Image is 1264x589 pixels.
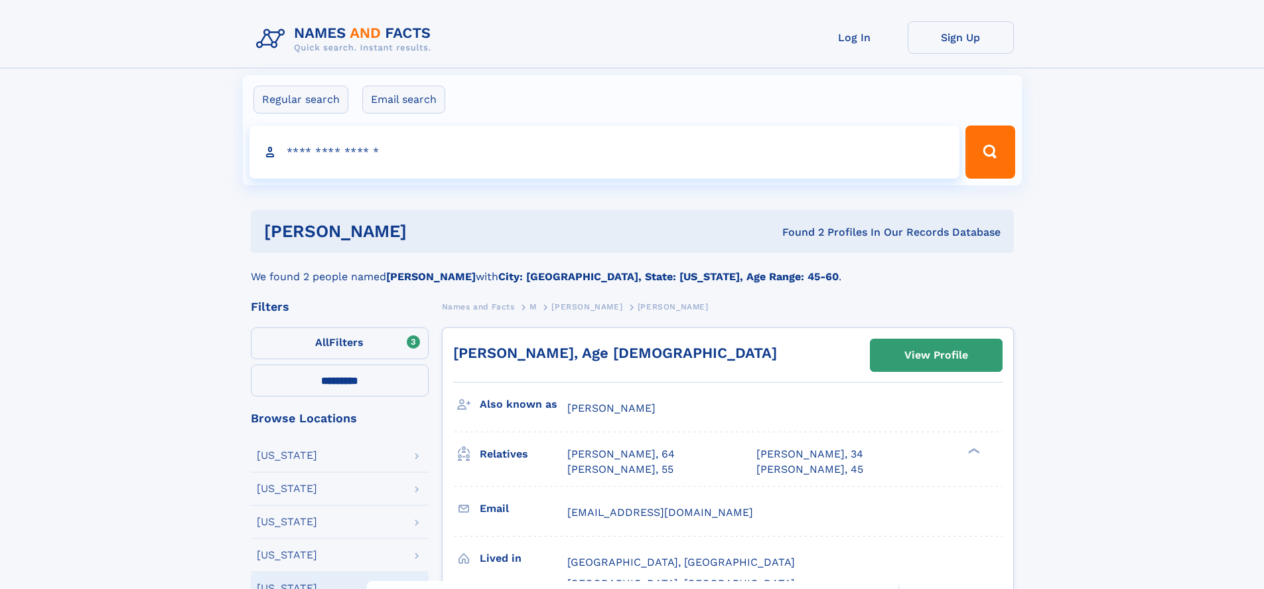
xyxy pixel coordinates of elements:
[529,302,537,311] span: M
[257,517,317,527] div: [US_STATE]
[480,547,567,570] h3: Lived in
[567,556,795,568] span: [GEOGRAPHIC_DATA], [GEOGRAPHIC_DATA]
[264,223,595,240] h1: [PERSON_NAME]
[315,336,329,349] span: All
[965,447,981,456] div: ❯
[257,450,317,461] div: [US_STATE]
[529,298,537,315] a: M
[567,447,675,462] a: [PERSON_NAME], 64
[442,298,515,315] a: Names and Facts
[480,497,567,520] h3: Email
[904,340,968,371] div: View Profile
[567,402,656,414] span: [PERSON_NAME]
[595,225,1001,240] div: Found 2 Profiles In Our Records Database
[251,21,442,57] img: Logo Names and Facts
[386,270,476,283] b: [PERSON_NAME]
[362,86,445,114] label: Email search
[551,298,622,315] a: [PERSON_NAME]
[251,412,429,424] div: Browse Locations
[257,483,317,494] div: [US_STATE]
[965,126,1015,179] button: Search Button
[249,126,960,179] input: search input
[871,339,1002,371] a: View Profile
[498,270,839,283] b: City: [GEOGRAPHIC_DATA], State: [US_STATE], Age Range: 45-60
[638,302,709,311] span: [PERSON_NAME]
[480,393,567,416] h3: Also known as
[567,462,673,477] a: [PERSON_NAME], 55
[480,443,567,465] h3: Relatives
[257,550,317,560] div: [US_STATE]
[551,302,622,311] span: [PERSON_NAME]
[253,86,348,114] label: Regular search
[756,462,863,477] a: [PERSON_NAME], 45
[453,345,777,361] a: [PERSON_NAME], Age [DEMOGRAPHIC_DATA]
[251,253,1014,285] div: We found 2 people named with .
[756,447,863,462] a: [PERSON_NAME], 34
[567,506,753,519] span: [EMAIL_ADDRESS][DOMAIN_NAME]
[802,21,908,54] a: Log In
[251,301,429,313] div: Filters
[908,21,1014,54] a: Sign Up
[251,327,429,359] label: Filters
